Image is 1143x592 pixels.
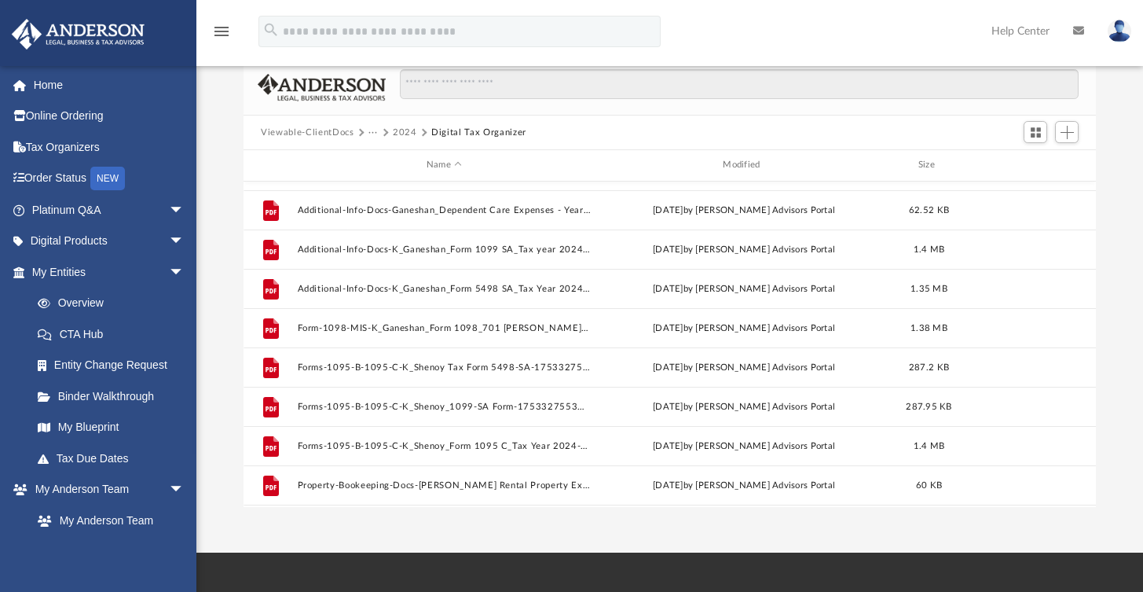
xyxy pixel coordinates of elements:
[22,443,208,474] a: Tax Due Dates
[368,126,379,140] button: ···
[212,30,231,41] a: menu
[22,288,208,319] a: Overview
[598,281,891,296] div: [DATE] by [PERSON_NAME] Advisors Portal
[907,402,952,410] span: 287.95 KB
[22,318,208,350] a: CTA Hub
[298,441,591,451] button: Forms-1095-B-1095-C-K_Shenoy_Form 1095 C_Tax Year 2024-17533275536881a7c1c1dc3.pdf
[909,205,949,214] span: 62.52 KB
[968,158,1078,172] div: id
[1108,20,1131,42] img: User Pic
[910,284,947,292] span: 1.35 MB
[298,245,591,255] button: Additional-Info-Docs-K_Ganeshan_Form 1099 SA_Tax year 2024-17533281016881a9e5f3dfc.pdf
[22,381,208,412] a: Binder Walkthrough
[598,321,891,335] div: [DATE] by [PERSON_NAME] Advisors Portal
[597,158,891,172] div: Modified
[244,182,1096,508] div: grid
[169,474,200,506] span: arrow_drop_down
[22,505,192,536] a: My Anderson Team
[22,412,200,443] a: My Blueprint
[598,203,891,217] div: [DATE] by [PERSON_NAME] Advisors Portal
[212,22,231,41] i: menu
[22,536,200,586] a: [PERSON_NAME] System
[262,21,280,39] i: search
[11,474,200,506] a: My Anderson Teamarrow_drop_down
[598,360,891,374] div: [DATE] by [PERSON_NAME] Advisors Portal
[298,284,591,294] button: Additional-Info-Docs-K_Ganeshan_Form 5498 SA_Tax Year 2024-17533281016881a9e5a5050.pdf
[261,126,354,140] button: Viewable-ClientDocs
[598,242,891,256] div: [DATE] by [PERSON_NAME] Advisors Portal
[11,194,208,226] a: Platinum Q&Aarrow_drop_down
[169,256,200,289] span: arrow_drop_down
[400,69,1079,99] input: Search files and folders
[298,205,591,215] button: Additional-Info-Docs-Ganeshan_Dependent Care Expenses - Year 2024-17532457906880685ecb8d9.pdf
[11,131,208,163] a: Tax Organizers
[598,478,891,492] div: [DATE] by [PERSON_NAME] Advisors Portal
[11,226,208,257] a: Digital Productsarrow_drop_down
[11,101,208,132] a: Online Ordering
[909,362,949,371] span: 287.2 KB
[1024,121,1047,143] button: Switch to Grid View
[916,480,942,489] span: 60 KB
[7,19,149,50] img: Anderson Advisors Platinum Portal
[298,402,591,412] button: Forms-1095-B-1095-C-K_Shenoy_1099-SA Form-17533275536881a7c144f9b.pdf
[914,441,945,450] span: 1.4 MB
[431,126,526,140] button: Digital Tax Organizer
[251,158,290,172] div: id
[598,399,891,414] div: [DATE] by [PERSON_NAME] Advisors Portal
[298,323,591,333] button: Form-1098-MIS-K_Ganeshan_Form 1098_701 [PERSON_NAME] Year 2024-17533276676881a83348170.pdf
[393,126,417,140] button: 2024
[11,163,208,195] a: Order StatusNEW
[1055,121,1079,143] button: Add
[914,245,945,253] span: 1.4 MB
[90,167,125,190] div: NEW
[11,69,208,101] a: Home
[297,158,591,172] div: Name
[598,439,891,453] div: [DATE] by [PERSON_NAME] Advisors Portal
[298,362,591,373] button: Forms-1095-B-1095-C-K_Shenoy Tax Form 5498-SA-17533275536881a7c124433.pdf
[169,226,200,258] span: arrow_drop_down
[22,350,208,381] a: Entity Change Request
[910,323,947,332] span: 1.38 MB
[898,158,961,172] div: Size
[169,194,200,226] span: arrow_drop_down
[298,480,591,491] button: Property-Bookeeping-Docs-[PERSON_NAME] Rental Property Expenses Year [DATE] - Sheet1-175324156168...
[11,256,208,288] a: My Entitiesarrow_drop_down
